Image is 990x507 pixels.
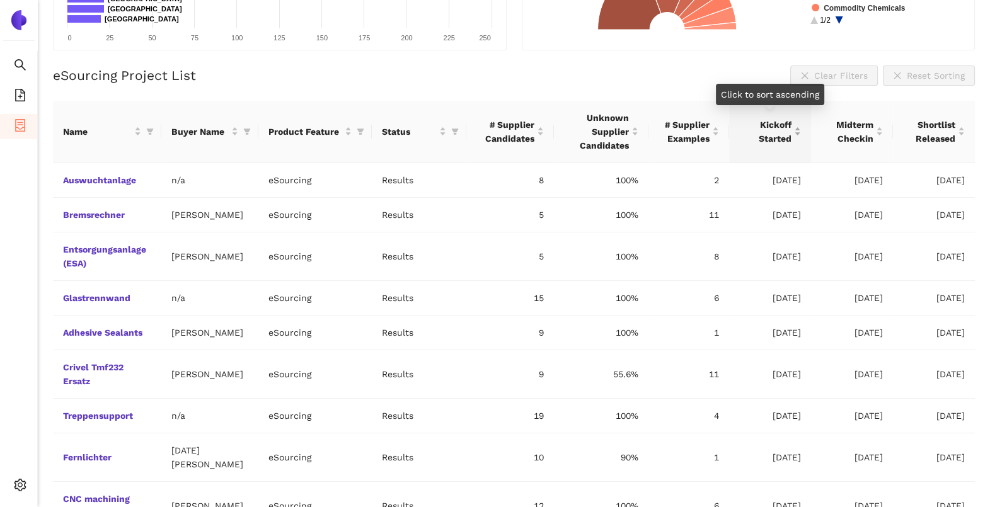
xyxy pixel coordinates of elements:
td: 100% [554,198,648,232]
td: 100% [554,163,648,198]
th: this column's title is Status,this column is sortable [372,101,466,163]
button: closeClear Filters [790,66,878,86]
td: [DATE] [729,198,811,232]
text: 0 [67,34,71,42]
td: 55.6% [554,350,648,399]
span: search [14,54,26,79]
h2: eSourcing Project List [53,66,196,84]
td: Results [372,399,466,433]
span: Shortlist Released [903,118,955,145]
td: 100% [554,399,648,433]
td: [DATE] [893,281,975,316]
span: filter [354,122,367,141]
th: this column's title is # Supplier Candidates,this column is sortable [466,101,554,163]
td: [DATE] [811,198,893,232]
td: [DATE] [811,399,893,433]
td: [DATE] [811,316,893,350]
td: 9 [466,316,554,350]
td: 5 [466,198,554,232]
text: 175 [359,34,370,42]
td: Results [372,232,466,281]
td: n/a [161,399,258,433]
th: this column's title is Product Feature,this column is sortable [258,101,372,163]
span: # Supplier Candidates [476,118,534,145]
td: 19 [466,399,554,433]
td: [PERSON_NAME] [161,316,258,350]
td: 10 [466,433,554,482]
span: setting [14,474,26,499]
td: [DATE] [893,198,975,232]
td: Results [372,281,466,316]
text: 1/2 [820,16,831,25]
text: Commodity Chemicals [824,4,906,13]
td: n/a [161,163,258,198]
td: [DATE] [811,433,893,482]
td: eSourcing [258,198,372,232]
td: eSourcing [258,399,372,433]
div: Click to sort ascending [716,84,824,105]
td: 8 [466,163,554,198]
td: [DATE] [729,281,811,316]
td: 11 [648,350,729,399]
span: Name [63,125,132,139]
td: [DATE] [811,232,893,281]
button: closeReset Sorting [883,66,975,86]
td: 9 [466,350,554,399]
td: [DATE] [729,433,811,482]
text: 125 [273,34,285,42]
td: [DATE] [811,281,893,316]
text: 250 [479,34,490,42]
td: [DATE] [893,163,975,198]
td: Results [372,350,466,399]
span: filter [144,122,156,141]
td: Results [372,316,466,350]
td: [DATE] [893,433,975,482]
text: [GEOGRAPHIC_DATA] [105,15,179,23]
td: 1 [648,433,729,482]
td: 11 [648,198,729,232]
span: filter [243,128,251,135]
text: 100 [231,34,243,42]
td: 4 [648,399,729,433]
td: 100% [554,232,648,281]
text: 225 [444,34,455,42]
td: [DATE] [729,316,811,350]
td: 2 [648,163,729,198]
td: 8 [648,232,729,281]
td: Results [372,433,466,482]
td: 1 [648,316,729,350]
th: this column's title is Midterm Checkin,this column is sortable [811,101,893,163]
td: [DATE] [893,399,975,433]
th: this column's title is Kickoff Started,this column is sortable [729,101,811,163]
span: Status [382,125,437,139]
td: eSourcing [258,433,372,482]
td: Results [372,198,466,232]
td: 100% [554,281,648,316]
td: [DATE] [893,232,975,281]
span: filter [449,122,461,141]
span: Kickoff Started [739,118,791,145]
text: 25 [106,34,113,42]
span: # Supplier Examples [659,118,710,145]
td: [PERSON_NAME] [161,232,258,281]
text: [GEOGRAPHIC_DATA] [108,5,182,13]
td: 100% [554,316,648,350]
td: [DATE] [893,350,975,399]
td: eSourcing [258,316,372,350]
span: filter [241,122,253,141]
th: this column's title is Unknown Supplier Candidates,this column is sortable [554,101,648,163]
text: 150 [316,34,328,42]
td: [DATE] [729,399,811,433]
text: 200 [401,34,412,42]
span: file-add [14,84,26,110]
span: Product Feature [268,125,342,139]
td: 5 [466,232,554,281]
td: eSourcing [258,281,372,316]
span: Midterm Checkin [821,118,873,145]
td: [DATE] [729,350,811,399]
td: 90% [554,433,648,482]
span: filter [451,128,459,135]
td: eSourcing [258,232,372,281]
td: eSourcing [258,163,372,198]
td: [DATE][PERSON_NAME] [161,433,258,482]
